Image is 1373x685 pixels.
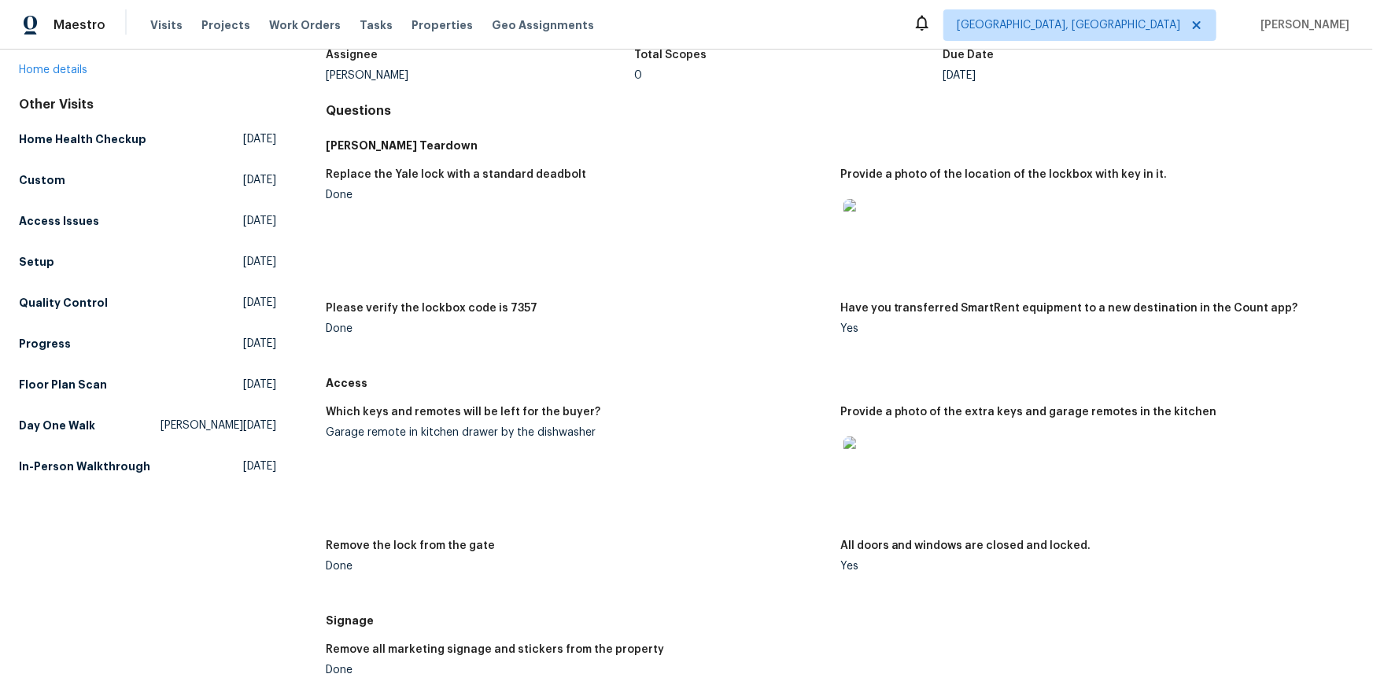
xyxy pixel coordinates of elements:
h5: In-Person Walkthrough [19,459,150,474]
span: Work Orders [269,17,341,33]
h5: [PERSON_NAME] Teardown [327,138,1354,153]
h5: Home Health Checkup [19,131,146,147]
span: Properties [412,17,473,33]
div: Done [327,561,828,572]
a: Home Health Checkup[DATE] [19,125,276,153]
div: Yes [840,323,1342,334]
h5: Total Scopes [635,50,707,61]
h5: Provide a photo of the extra keys and garage remotes in the kitchen [840,407,1217,418]
span: [DATE] [243,172,276,188]
div: Yes [840,561,1342,572]
span: [DATE] [243,377,276,392]
h5: Access [327,375,1354,391]
div: [PERSON_NAME] [327,70,635,81]
div: Done [327,323,828,334]
span: [DATE] [243,459,276,474]
h5: Signage [327,613,1354,628]
a: Access Issues[DATE] [19,207,276,235]
h5: Remove all marketing signage and stickers from the property [327,644,665,655]
h5: Access Issues [19,213,99,229]
span: [DATE] [243,131,276,147]
span: [GEOGRAPHIC_DATA], [GEOGRAPHIC_DATA] [957,17,1180,33]
div: Garage remote in kitchen drawer by the dishwasher [327,427,828,438]
h5: Floor Plan Scan [19,377,107,392]
a: Quality Control[DATE] [19,289,276,317]
span: Geo Assignments [492,17,594,33]
a: Progress[DATE] [19,330,276,358]
span: Projects [201,17,250,33]
a: Custom[DATE] [19,166,276,194]
h5: Which keys and remotes will be left for the buyer? [327,407,601,418]
h5: Setup [19,254,54,270]
span: [PERSON_NAME][DATE] [161,418,276,433]
h5: Have you transferred SmartRent equipment to a new destination in the Count app? [840,303,1298,314]
a: Setup[DATE] [19,248,276,276]
a: In-Person Walkthrough[DATE] [19,452,276,481]
h5: Due Date [943,50,994,61]
h5: Day One Walk [19,418,95,433]
span: [DATE] [243,336,276,352]
div: [DATE] [943,70,1251,81]
span: Tasks [360,20,393,31]
h5: Remove the lock from the gate [327,540,496,551]
div: Done [327,190,828,201]
h4: Questions [327,103,1354,119]
h5: Please verify the lockbox code is 7357 [327,303,538,314]
span: Visits [150,17,183,33]
div: Other Visits [19,97,276,112]
span: Maestro [54,17,105,33]
h5: All doors and windows are closed and locked. [840,540,1091,551]
div: Done [327,665,828,676]
a: Floor Plan Scan[DATE] [19,370,276,399]
h5: Quality Control [19,295,108,311]
h5: Custom [19,172,65,188]
span: [DATE] [243,213,276,229]
a: Day One Walk[PERSON_NAME][DATE] [19,411,276,440]
h5: Provide a photo of the location of the lockbox with key in it. [840,169,1168,180]
div: 0 [635,70,943,81]
h5: Assignee [327,50,378,61]
span: [PERSON_NAME] [1254,17,1349,33]
h5: Progress [19,336,71,352]
span: [DATE] [243,254,276,270]
h5: Replace the Yale lock with a standard deadbolt [327,169,587,180]
a: Home details [19,64,87,75]
span: [DATE] [243,295,276,311]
